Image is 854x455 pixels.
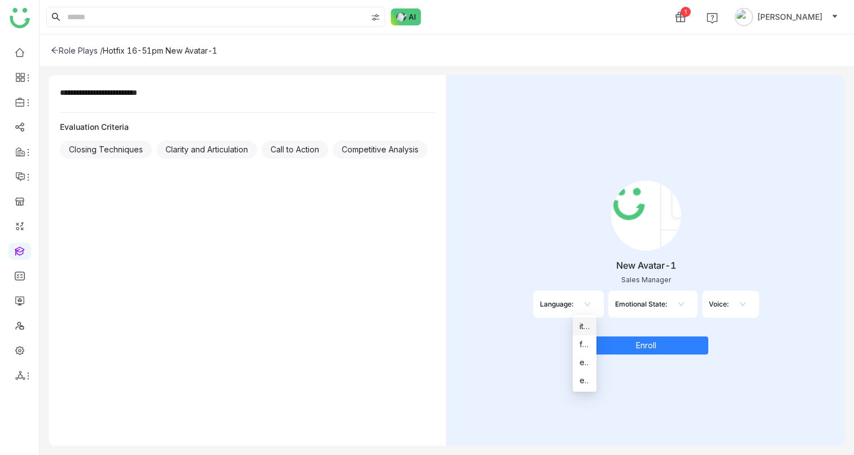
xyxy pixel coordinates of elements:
div: Hotfix 16-51pm New Avatar-1 [103,46,217,55]
img: avatar [735,8,753,26]
img: 68c9481f52e66838b95152f1 [611,181,681,251]
nz-option-item: fr-FR [573,335,596,353]
nz-option-item: en-US [573,371,596,390]
div: Role Plays / [51,46,103,55]
div: fr-FR [579,338,590,351]
div: Clarity and Articulation [156,141,257,159]
div: Sales Manager [621,275,671,284]
div: en-IN [579,356,590,369]
div: Competitive Analysis [333,141,428,159]
span: Enroll [636,339,656,352]
span: [PERSON_NAME] [757,11,822,23]
img: ask-buddy-normal.svg [391,8,421,25]
div: Emotional State: [615,300,667,308]
div: en-US [579,374,590,387]
button: [PERSON_NAME] [733,8,840,26]
button: Enroll [584,336,708,355]
div: Evaluation Criteria [60,122,435,132]
div: 1 [681,7,691,17]
div: Language: [540,300,573,308]
nz-option-item: it-IT [573,317,596,335]
img: help.svg [707,12,718,24]
div: Voice: [709,300,729,308]
img: logo [10,8,30,28]
nz-option-item: en-IN [573,353,596,371]
img: search-type.svg [371,13,380,22]
div: it-IT [579,320,590,333]
div: Call to Action [262,141,328,159]
div: Closing Techniques [60,141,152,159]
div: New Avatar-1 [616,260,676,271]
